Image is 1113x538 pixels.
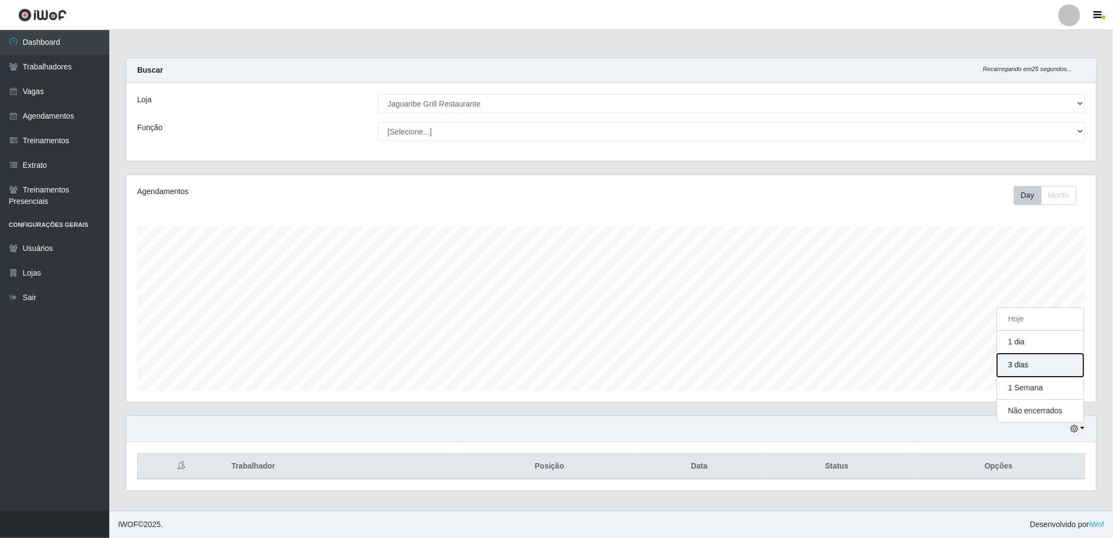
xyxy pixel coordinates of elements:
th: Posição [461,454,638,479]
button: Month [1041,186,1076,205]
div: Agendamentos [137,186,522,197]
label: Loja [137,94,151,106]
button: Hoje [997,308,1083,331]
button: 3 dias [997,354,1083,377]
a: iWof [1089,520,1104,529]
strong: Buscar [137,66,163,74]
button: 1 Semana [997,377,1083,400]
span: © 2025 . [118,519,163,530]
img: CoreUI Logo [18,8,67,22]
button: 1 dia [997,331,1083,354]
th: Opções [912,454,1085,479]
span: IWOF [118,520,138,529]
th: Data [638,454,761,479]
span: Desenvolvido por [1030,519,1104,530]
th: Trabalhador [225,454,461,479]
div: First group [1014,186,1076,205]
label: Função [137,122,163,133]
button: Não encerrados [997,400,1083,422]
th: Status [761,454,913,479]
button: Day [1014,186,1041,205]
div: Toolbar with button groups [1014,186,1085,205]
i: Recarregando em 25 segundos... [983,66,1072,72]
